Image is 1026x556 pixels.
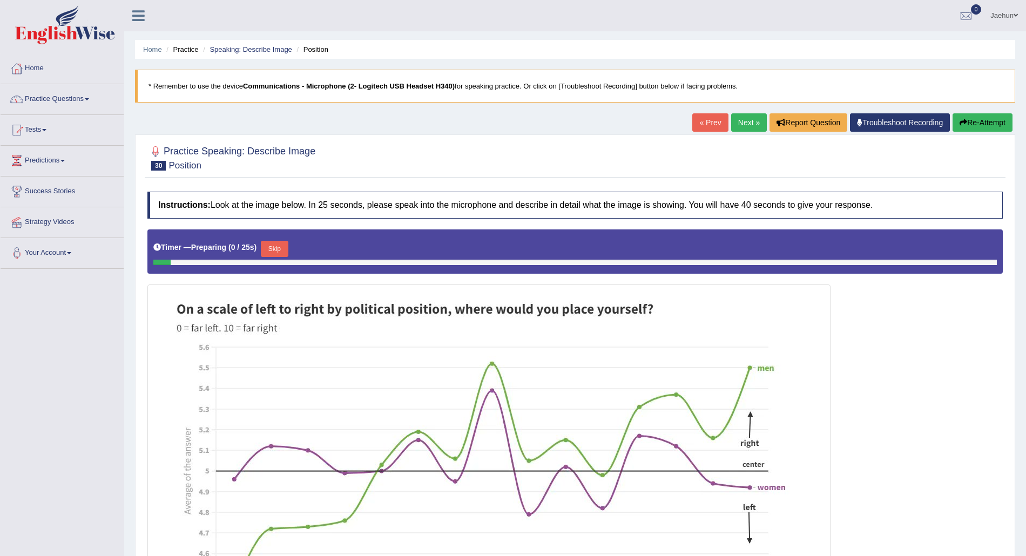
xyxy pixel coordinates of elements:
[731,113,767,132] a: Next »
[1,146,124,173] a: Predictions
[261,241,288,257] button: Skip
[953,113,1013,132] button: Re-Attempt
[147,144,315,171] h2: Practice Speaking: Describe Image
[1,238,124,265] a: Your Account
[1,115,124,142] a: Tests
[151,161,166,171] span: 30
[153,243,256,252] h5: Timer —
[1,84,124,111] a: Practice Questions
[1,53,124,80] a: Home
[850,113,950,132] a: Troubleshoot Recording
[243,82,455,90] b: Communications - Microphone (2- Logitech USB Headset H340)
[254,243,257,252] b: )
[143,45,162,53] a: Home
[769,113,847,132] button: Report Question
[168,160,201,171] small: Position
[231,243,254,252] b: 0 / 25s
[210,45,292,53] a: Speaking: Describe Image
[228,243,231,252] b: (
[158,200,211,209] b: Instructions:
[191,243,226,252] b: Preparing
[294,44,328,55] li: Position
[971,4,982,15] span: 0
[135,70,1015,103] blockquote: * Remember to use the device for speaking practice. Or click on [Troubleshoot Recording] button b...
[692,113,728,132] a: « Prev
[1,177,124,204] a: Success Stories
[164,44,198,55] li: Practice
[1,207,124,234] a: Strategy Videos
[147,192,1003,219] h4: Look at the image below. In 25 seconds, please speak into the microphone and describe in detail w...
